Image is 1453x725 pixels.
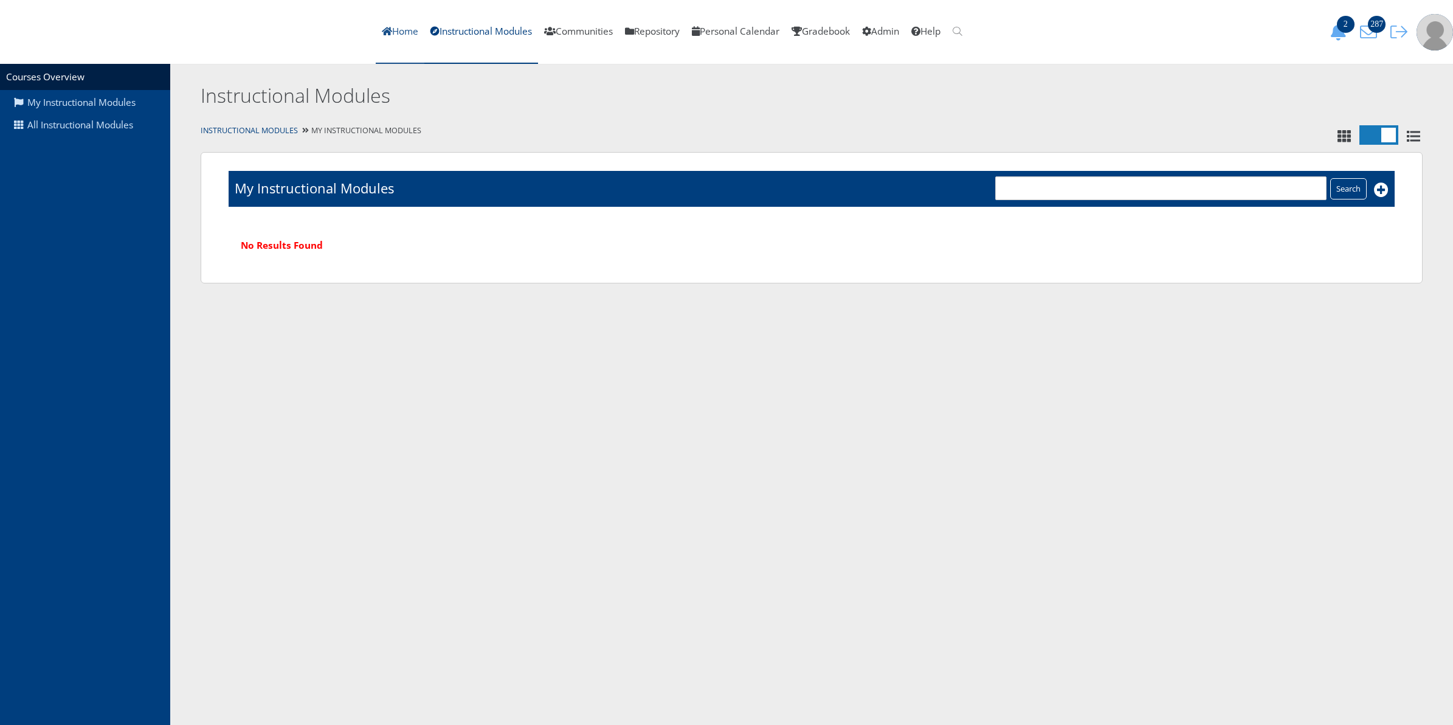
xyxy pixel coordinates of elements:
[1368,16,1386,33] span: 287
[235,179,394,198] h1: My Instructional Modules
[1374,182,1389,197] i: Add New
[1335,130,1353,143] i: Tile
[6,71,85,83] a: Courses Overview
[1404,130,1423,143] i: List
[229,226,1395,265] div: No Results Found
[1325,25,1356,38] a: 2
[201,82,1140,109] h2: Instructional Modules
[1325,23,1356,41] button: 2
[201,125,298,136] a: Instructional Modules
[1356,25,1386,38] a: 287
[1330,178,1367,199] input: Search
[170,122,1453,140] div: My Instructional Modules
[1417,14,1453,50] img: user-profile-default-picture.png
[1337,16,1355,33] span: 2
[1356,23,1386,41] button: 287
